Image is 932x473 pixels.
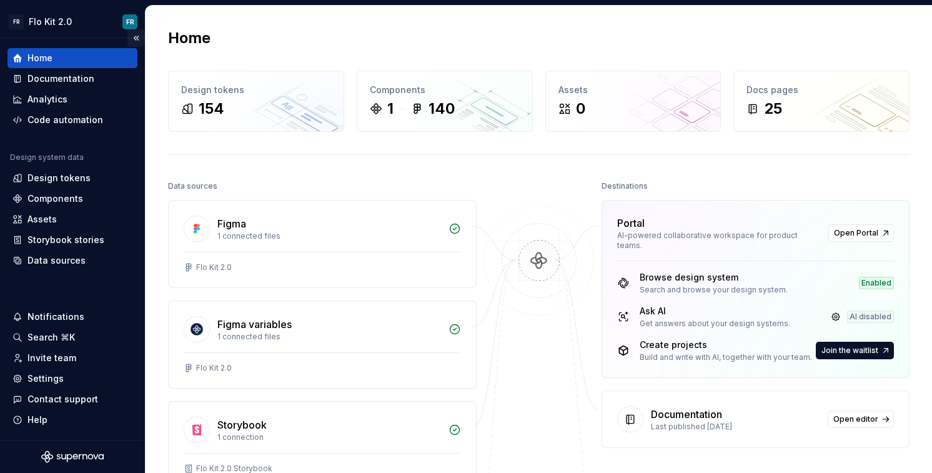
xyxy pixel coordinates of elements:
div: Settings [27,372,64,385]
div: 1 [387,99,394,119]
span: Open editor [833,414,878,424]
div: Data sources [168,177,217,195]
div: Documentation [651,407,722,422]
div: Invite team [27,352,76,364]
a: Assets0 [545,71,721,132]
button: Notifications [7,307,137,327]
button: Help [7,410,137,430]
div: Search and browse your design system. [640,285,788,295]
div: Assets [27,213,57,226]
a: Documentation [7,69,137,89]
a: Assets [7,209,137,229]
div: 1 connected files [217,332,441,342]
div: Home [27,52,52,64]
a: Invite team [7,348,137,368]
a: Design tokens154 [168,71,344,132]
div: Flo Kit 2.0 [29,16,72,28]
div: Data sources [27,254,86,267]
div: 154 [199,99,224,119]
div: Storybook stories [27,234,104,246]
div: 0 [576,99,585,119]
div: FR [9,14,24,29]
span: Join the waitlist [821,346,878,356]
div: Search ⌘K [27,331,75,344]
div: Create projects [640,339,812,351]
div: Last published [DATE] [651,422,821,432]
a: Storybook stories [7,230,137,250]
div: Portal [617,216,645,231]
div: 1 connection [217,432,441,442]
div: Ask AI [640,305,790,317]
button: Search ⌘K [7,327,137,347]
button: Contact support [7,389,137,409]
a: Components [7,189,137,209]
div: Documentation [27,72,94,85]
div: Design tokens [181,84,331,96]
svg: Supernova Logo [41,451,104,463]
a: Code automation [7,110,137,130]
a: Settings [7,369,137,389]
div: Contact support [27,393,98,406]
div: FR [126,17,134,27]
div: Analytics [27,93,67,106]
div: Help [27,414,47,426]
div: Design tokens [27,172,91,184]
div: Destinations [602,177,648,195]
div: Flo Kit 2.0 [196,262,232,272]
div: Docs pages [746,84,896,96]
div: Build and write with AI, together with your team. [640,352,812,362]
a: Data sources [7,251,137,271]
a: Open Portal [828,224,894,242]
a: Design tokens [7,168,137,188]
a: Figma1 connected filesFlo Kit 2.0 [168,200,477,288]
div: AI disabled [847,311,894,323]
a: Open editor [828,411,894,428]
span: Open Portal [834,228,878,238]
div: Figma [217,216,246,231]
a: Home [7,48,137,68]
div: Design system data [10,152,84,162]
div: Assets [558,84,708,96]
div: 25 [764,99,782,119]
div: Flo Kit 2.0 [196,363,232,373]
a: Components1140 [357,71,533,132]
div: Storybook [217,417,267,432]
div: Components [27,192,83,205]
div: 1 connected files [217,231,441,241]
div: Notifications [27,311,84,323]
button: Collapse sidebar [127,29,145,47]
button: FRFlo Kit 2.0FR [2,8,142,35]
div: Code automation [27,114,103,126]
div: Enabled [859,277,894,289]
div: 140 [429,99,455,119]
div: Browse design system [640,271,788,284]
div: Get answers about your design systems. [640,319,790,329]
div: AI-powered collaborative workspace for product teams. [617,231,821,251]
a: Figma variables1 connected filesFlo Kit 2.0 [168,301,477,389]
a: Docs pages25 [733,71,910,132]
h2: Home [168,28,211,48]
button: Join the waitlist [816,342,894,359]
a: Analytics [7,89,137,109]
div: Figma variables [217,317,292,332]
div: Components [370,84,520,96]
